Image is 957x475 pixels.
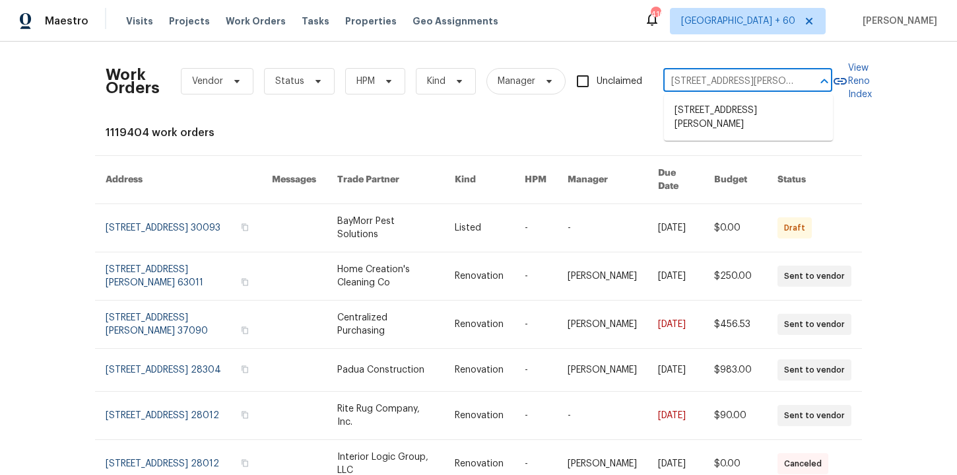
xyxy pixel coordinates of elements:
span: Manager [498,75,535,88]
li: [STREET_ADDRESS][PERSON_NAME] [664,100,833,135]
td: - [557,204,647,252]
td: [PERSON_NAME] [557,252,647,301]
td: - [514,301,557,349]
span: [PERSON_NAME] [857,15,937,28]
td: Renovation [444,252,514,301]
button: Copy Address [239,276,251,288]
th: Manager [557,156,647,204]
span: Vendor [192,75,223,88]
th: Messages [261,156,327,204]
td: BayMorr Pest Solutions [327,204,444,252]
td: - [514,392,557,440]
th: Trade Partner [327,156,444,204]
span: Tasks [302,17,329,26]
td: Renovation [444,349,514,392]
td: Listed [444,204,514,252]
td: [PERSON_NAME] [557,301,647,349]
th: Budget [704,156,767,204]
span: Geo Assignments [412,15,498,28]
td: - [557,392,647,440]
td: Rite Rug Company, Inc. [327,392,444,440]
td: - [514,349,557,392]
th: HPM [514,156,557,204]
span: Status [275,75,304,88]
th: Due Date [647,156,703,204]
input: Enter in an address [663,71,795,92]
td: - [514,252,557,301]
button: Copy Address [239,363,251,375]
button: Copy Address [239,221,251,233]
button: Copy Address [239,324,251,336]
td: Centralized Purchasing [327,301,444,349]
th: Kind [444,156,514,204]
div: 1119404 work orders [106,126,851,139]
th: Status [767,156,862,204]
span: Unclaimed [597,75,642,89]
button: Close [815,72,834,91]
span: Projects [169,15,210,28]
span: [GEOGRAPHIC_DATA] + 60 [681,15,795,28]
td: Home Creation's Cleaning Co [327,252,444,301]
td: Renovation [444,392,514,440]
a: View Reno Index [832,61,872,101]
td: - [514,204,557,252]
span: Work Orders [226,15,286,28]
td: [PERSON_NAME] [557,349,647,392]
th: Address [95,156,261,204]
div: 410 [651,8,660,21]
h2: Work Orders [106,68,160,94]
span: Maestro [45,15,88,28]
button: Copy Address [239,409,251,421]
span: Properties [345,15,397,28]
span: Visits [126,15,153,28]
td: Renovation [444,301,514,349]
span: Kind [427,75,445,88]
span: HPM [356,75,375,88]
td: Padua Construction [327,349,444,392]
button: Copy Address [239,457,251,469]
